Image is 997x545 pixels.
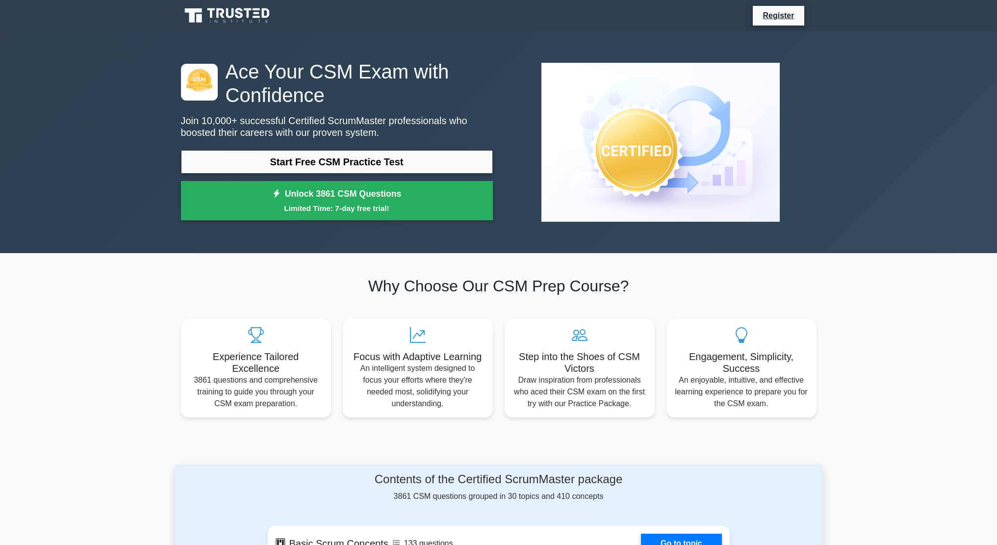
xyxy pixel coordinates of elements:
p: 3861 questions and comprehensive training to guide you through your CSM exam preparation. [189,374,323,410]
h5: Experience Tailored Excellence [189,351,323,374]
a: Start Free CSM Practice Test [181,150,493,174]
p: An intelligent system designed to focus your efforts where they're needed most, solidifying your ... [351,363,485,410]
a: Register [757,9,800,22]
h1: Ace Your CSM Exam with Confidence [181,60,493,107]
p: Join 10,000+ successful Certified ScrumMaster professionals who boosted their careers with our pr... [181,115,493,138]
p: An enjoyable, intuitive, and effective learning experience to prepare you for the CSM exam. [674,374,809,410]
h4: Contents of the Certified ScrumMaster package [268,472,730,487]
div: 3861 CSM questions grouped in 30 topics and 410 concepts [268,472,730,502]
h5: Focus with Adaptive Learning [351,351,485,363]
h2: Why Choose Our CSM Prep Course? [181,277,817,295]
a: Unlock 3861 CSM QuestionsLimited Time: 7-day free trial! [181,181,493,220]
p: Draw inspiration from professionals who aced their CSM exam on the first try with our Practice Pa... [512,374,647,410]
h5: Engagement, Simplicity, Success [674,351,809,374]
h5: Step into the Shoes of CSM Victors [512,351,647,374]
small: Limited Time: 7-day free trial! [193,203,481,214]
img: Certified ScrumMaster Preview [534,55,788,230]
